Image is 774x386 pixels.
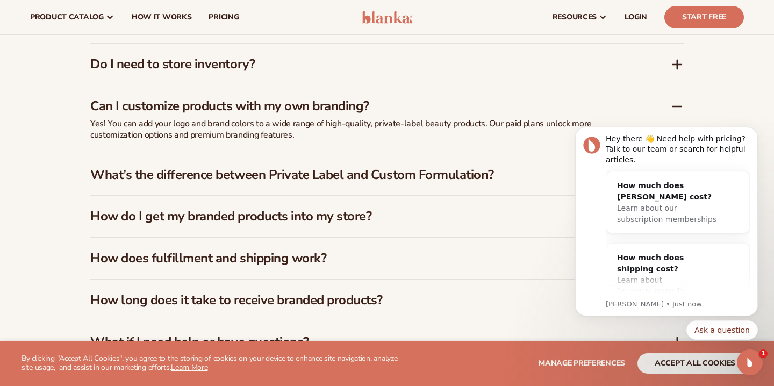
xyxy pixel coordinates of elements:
[637,353,752,374] button: accept all cookies
[553,13,597,22] span: resources
[90,56,639,72] h3: Do I need to store inventory?
[171,362,207,373] a: Learn More
[132,13,192,22] span: How It Works
[362,11,413,24] img: logo
[90,251,639,266] h3: How does fulfillment and shipping work?
[90,209,639,224] h3: How do I get my branded products into my store?
[539,358,625,368] span: Manage preferences
[737,349,763,375] iframe: Intercom live chat
[90,167,639,183] h3: What’s the difference between Private Label and Custom Formulation?
[559,91,774,357] iframe: Intercom notifications message
[30,13,104,22] span: product catalog
[664,6,744,28] a: Start Free
[21,354,404,373] p: By clicking "Accept All Cookies", you agree to the storing of cookies on your device to enhance s...
[209,13,239,22] span: pricing
[90,98,639,114] h3: Can I customize products with my own branding?
[759,349,768,358] span: 1
[90,334,639,350] h3: What if I need help or have questions?
[625,13,647,22] span: LOGIN
[539,353,625,374] button: Manage preferences
[90,118,628,141] p: Yes! You can add your logo and brand colors to a wide range of high-quality, private-label beauty...
[90,292,639,308] h3: How long does it take to receive branded products?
